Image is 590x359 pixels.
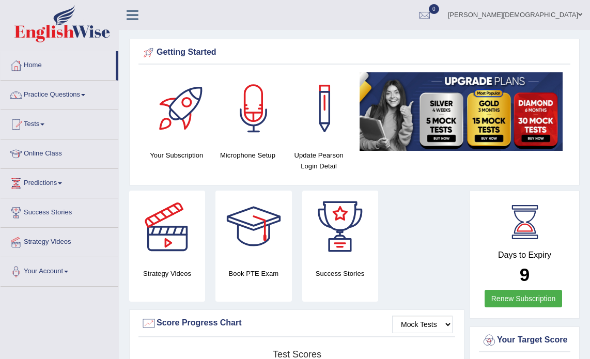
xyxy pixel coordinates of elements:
a: Success Stories [1,198,118,224]
h4: Success Stories [302,268,378,279]
div: Getting Started [141,45,568,60]
h4: Update Pearson Login Detail [288,150,349,171]
h4: Book PTE Exam [215,268,291,279]
div: Your Target Score [482,333,568,348]
a: Renew Subscription [485,290,563,307]
a: Your Account [1,257,118,283]
img: small5.jpg [360,72,563,151]
h4: Your Subscription [146,150,207,161]
a: Strategy Videos [1,228,118,254]
h4: Strategy Videos [129,268,205,279]
h4: Days to Expiry [482,251,568,260]
a: Online Class [1,139,118,165]
a: Practice Questions [1,81,118,106]
div: Score Progress Chart [141,316,453,331]
a: Tests [1,110,118,136]
a: Predictions [1,169,118,195]
b: 9 [520,264,530,285]
span: 0 [429,4,439,14]
h4: Microphone Setup [218,150,278,161]
a: Home [1,51,116,77]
